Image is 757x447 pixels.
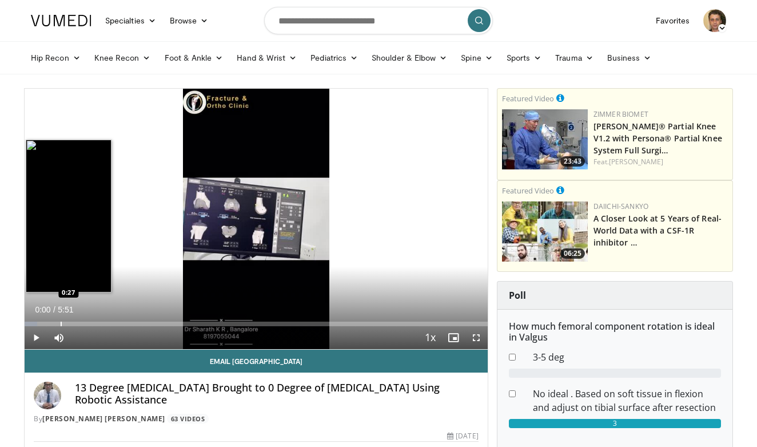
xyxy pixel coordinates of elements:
span: 5:51 [58,305,73,314]
strong: Poll [509,289,526,302]
a: Hip Recon [24,46,87,69]
span: / [53,305,55,314]
a: Email [GEOGRAPHIC_DATA] [25,350,488,373]
a: Sports [500,46,549,69]
a: Business [600,46,659,69]
button: Mute [47,326,70,349]
small: Featured Video [502,93,554,104]
div: Progress Bar [25,322,488,326]
a: Spine [454,46,499,69]
img: image.jpeg [26,140,111,292]
a: 06:25 [502,201,588,262]
img: Avatar [34,382,61,409]
input: Search topics, interventions [264,7,493,34]
a: [PERSON_NAME] [PERSON_NAME] [42,414,165,424]
video-js: Video Player [25,89,488,350]
span: 0:00 [35,305,50,314]
dd: No ideal . Based on soft tissue in flexion and adjust on tibial surface after resection [524,387,730,414]
h4: 13 Degree [MEDICAL_DATA] Brought to 0 Degree of [MEDICAL_DATA] Using Robotic Assistance [75,382,479,406]
div: By [34,414,479,424]
div: 3 [509,419,721,428]
a: Specialties [98,9,163,32]
img: 99b1778f-d2b2-419a-8659-7269f4b428ba.150x105_q85_crop-smart_upscale.jpg [502,109,588,169]
div: Feat. [593,157,728,167]
a: Foot & Ankle [158,46,230,69]
a: Favorites [649,9,696,32]
a: Pediatrics [304,46,365,69]
a: Browse [163,9,216,32]
span: 06:25 [560,248,585,259]
span: 23:43 [560,156,585,167]
a: 63 Videos [167,414,209,424]
a: [PERSON_NAME]® Partial Knee V1.2 with Persona® Partial Knee System Full Surgi… [593,121,722,156]
button: Play [25,326,47,349]
button: Enable picture-in-picture mode [442,326,465,349]
h6: How much femoral component rotation is ideal in Valgus [509,321,721,343]
a: Hand & Wrist [230,46,304,69]
a: A Closer Look at 5 Years of Real-World Data with a CSF-1R inhibitor … [593,213,722,248]
a: 23:43 [502,109,588,169]
dd: 3-5 deg [524,350,730,364]
img: 93c22cae-14d1-47f0-9e4a-a244e824b022.png.150x105_q85_crop-smart_upscale.jpg [502,201,588,262]
a: Shoulder & Elbow [365,46,454,69]
a: Daiichi-Sankyo [593,201,648,211]
a: [PERSON_NAME] [609,157,663,167]
button: Fullscreen [465,326,488,349]
img: Avatar [703,9,726,32]
a: Knee Recon [87,46,158,69]
button: Playback Rate [419,326,442,349]
div: [DATE] [447,431,478,441]
img: VuMedi Logo [31,15,91,26]
a: Zimmer Biomet [593,109,648,119]
a: Trauma [548,46,600,69]
small: Featured Video [502,185,554,196]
